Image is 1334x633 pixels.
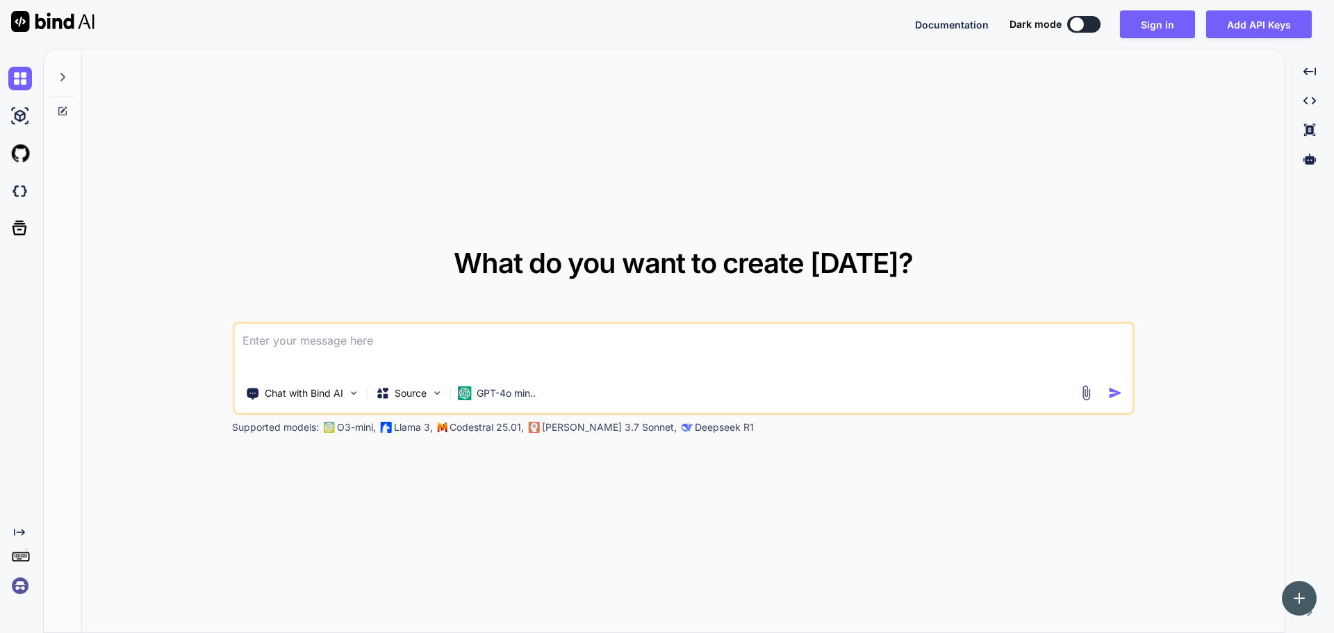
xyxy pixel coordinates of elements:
button: Sign in [1120,10,1195,38]
img: claude [528,422,539,433]
span: Dark mode [1010,17,1062,31]
img: Llama2 [380,422,391,433]
p: Supported models: [232,420,319,434]
p: [PERSON_NAME] 3.7 Sonnet, [542,420,677,434]
p: O3-mini, [337,420,376,434]
p: Deepseek R1 [695,420,754,434]
img: Pick Models [431,387,443,399]
img: attachment [1078,385,1094,401]
p: Chat with Bind AI [265,386,343,400]
img: signin [8,574,32,598]
p: Source [395,386,427,400]
img: darkCloudIdeIcon [8,179,32,203]
img: Bind AI [11,11,94,32]
img: githubLight [8,142,32,165]
img: ai-studio [8,104,32,128]
img: GPT-4 [323,422,334,433]
img: icon [1108,386,1123,400]
img: Pick Tools [347,387,359,399]
img: claude [681,422,692,433]
button: Add API Keys [1206,10,1312,38]
img: GPT-4o mini [457,386,471,400]
span: Documentation [915,19,989,31]
span: What do you want to create [DATE]? [454,246,913,280]
img: Mistral-AI [437,422,447,432]
img: chat [8,67,32,90]
p: Codestral 25.01, [450,420,524,434]
button: Documentation [915,17,989,32]
p: GPT-4o min.. [477,386,536,400]
p: Llama 3, [394,420,433,434]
